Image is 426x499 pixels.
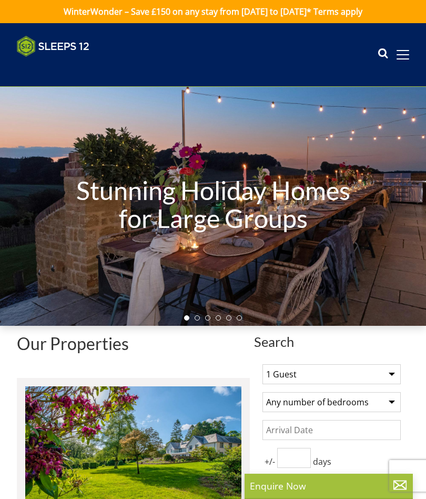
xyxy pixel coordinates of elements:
[250,479,408,493] p: Enquire Now
[12,63,122,72] iframe: Customer reviews powered by Trustpilot
[64,155,362,254] h1: Stunning Holiday Homes for Large Groups
[17,36,89,57] img: Sleeps 12
[311,455,333,468] span: days
[262,420,401,440] input: Arrival Date
[17,334,250,353] h1: Our Properties
[254,334,409,349] span: Search
[262,455,277,468] span: +/-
